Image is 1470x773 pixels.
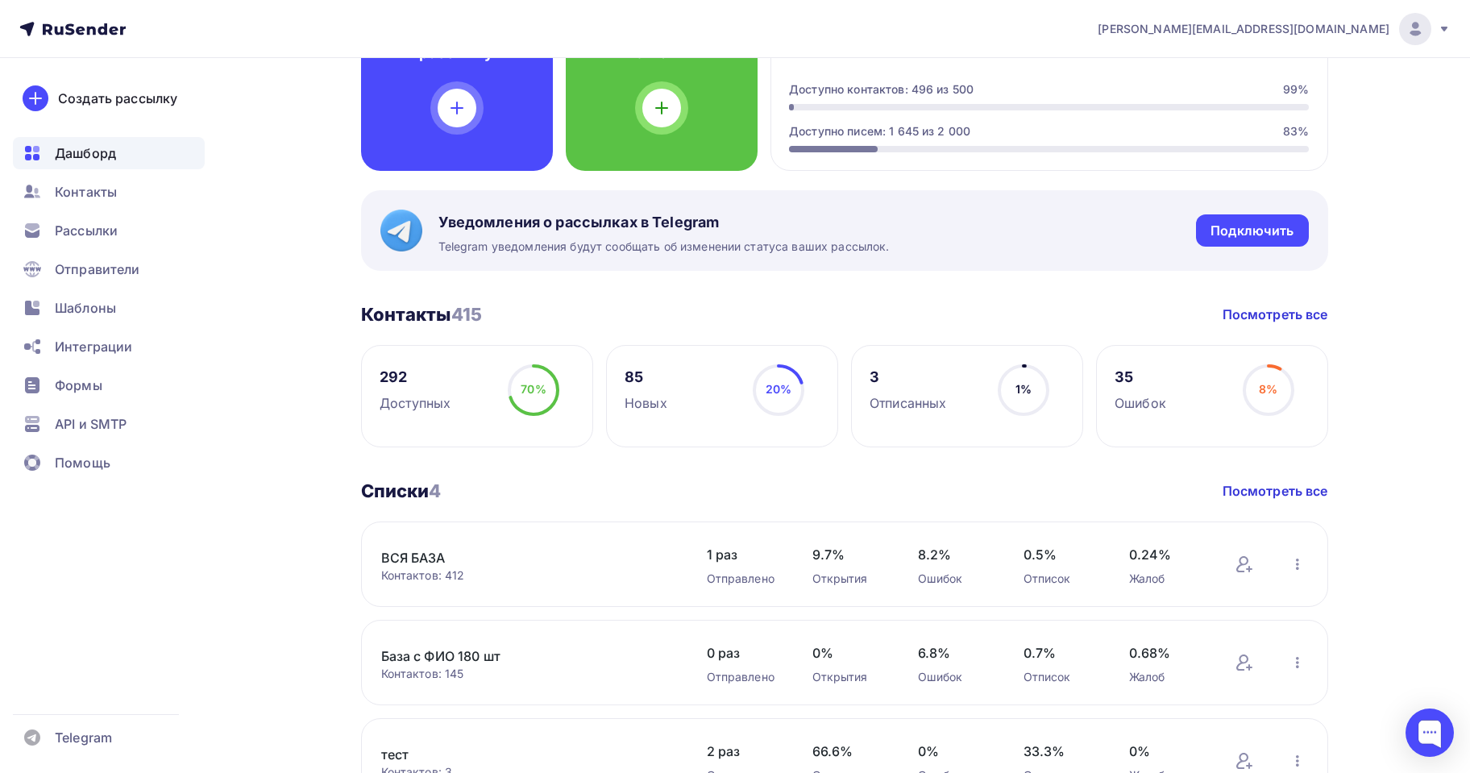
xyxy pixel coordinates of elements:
div: 292 [380,368,451,387]
a: Посмотреть все [1223,305,1328,324]
span: Помощь [55,453,110,472]
span: [PERSON_NAME][EMAIL_ADDRESS][DOMAIN_NAME] [1098,21,1389,37]
div: Жалоб [1129,571,1202,587]
span: 6.8% [918,643,991,663]
div: Доступно писем: 1 645 из 2 000 [789,123,970,139]
div: Новых [625,393,667,413]
a: ВСЯ БАЗА [381,548,655,567]
div: Доступных [380,393,451,413]
div: Открытия [812,669,886,685]
span: 4 [429,480,441,501]
span: 0.7% [1024,643,1097,663]
div: Жалоб [1129,669,1202,685]
span: Telegram уведомления будут сообщать об изменении статуса ваших рассылок. [438,239,890,255]
div: Открытия [812,571,886,587]
div: Контактов: 412 [381,567,675,584]
span: Шаблоны [55,298,116,318]
div: 85 [625,368,667,387]
a: Посмотреть все [1223,481,1328,501]
a: Рассылки [13,214,205,247]
span: 2 раз [707,742,780,761]
span: Telegram [55,728,112,747]
a: Шаблоны [13,292,205,324]
span: 0% [812,643,886,663]
span: 70% [521,382,546,396]
h3: Списки [361,480,442,502]
a: Формы [13,369,205,401]
span: 0.68% [1129,643,1202,663]
span: Дашборд [55,143,116,163]
span: 8.2% [918,545,991,564]
div: Отправлено [707,571,780,587]
a: тест [381,745,655,764]
span: API и SMTP [55,414,127,434]
span: 20% [766,382,791,396]
span: 1% [1015,382,1032,396]
span: Уведомления о рассылках в Telegram [438,213,890,232]
div: Отправлено [707,669,780,685]
div: Ошибок [918,571,991,587]
div: Контактов: 145 [381,666,675,682]
div: 3 [870,368,946,387]
div: 83% [1283,123,1309,139]
span: Интеграции [55,337,132,356]
span: 33.3% [1024,742,1097,761]
span: 9.7% [812,545,886,564]
div: Ошибок [918,669,991,685]
span: Формы [55,376,102,395]
div: Доступно контактов: 496 из 500 [789,81,974,98]
span: 0% [918,742,991,761]
span: Контакты [55,182,117,202]
h3: Контакты [361,303,483,326]
div: Ошибок [1115,393,1166,413]
span: Отправители [55,260,140,279]
span: 0.24% [1129,545,1202,564]
a: Контакты [13,176,205,208]
span: 0% [1129,742,1202,761]
div: Создать рассылку [58,89,177,108]
a: Отправители [13,253,205,285]
div: 99% [1283,81,1309,98]
span: 415 [451,304,482,325]
div: Отписок [1024,669,1097,685]
span: Рассылки [55,221,118,240]
div: 35 [1115,368,1166,387]
span: 1 раз [707,545,780,564]
span: 66.6% [812,742,886,761]
a: [PERSON_NAME][EMAIL_ADDRESS][DOMAIN_NAME] [1098,13,1451,45]
div: Отписок [1024,571,1097,587]
a: База с ФИО 180 шт [381,646,655,666]
div: Подключить [1210,222,1294,240]
a: Дашборд [13,137,205,169]
span: 0.5% [1024,545,1097,564]
span: 0 раз [707,643,780,663]
div: Отписанных [870,393,946,413]
span: 8% [1259,382,1277,396]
